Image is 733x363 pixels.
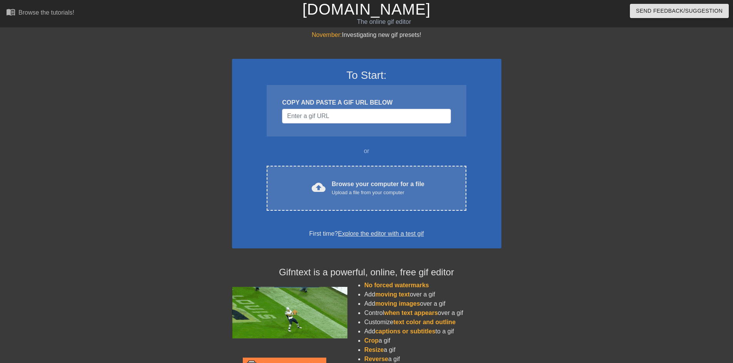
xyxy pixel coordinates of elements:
[393,319,456,325] span: text color and outline
[6,7,15,17] span: menu_book
[282,109,451,123] input: Username
[364,327,501,336] li: Add to a gif
[636,6,723,16] span: Send Feedback/Suggestion
[242,229,491,238] div: First time?
[375,300,420,307] span: moving images
[332,189,424,196] div: Upload a file from your computer
[364,346,384,353] span: Resize
[6,7,74,19] a: Browse the tutorials!
[364,318,501,327] li: Customize
[312,32,342,38] span: November:
[364,336,501,345] li: a gif
[242,69,491,82] h3: To Start:
[364,356,388,362] span: Reverse
[364,337,379,344] span: Crop
[364,345,501,355] li: a gif
[364,290,501,299] li: Add over a gif
[332,180,424,196] div: Browse your computer for a file
[252,147,481,156] div: or
[375,291,410,298] span: moving text
[384,310,438,316] span: when text appears
[232,287,347,338] img: football_small.gif
[364,299,501,308] li: Add over a gif
[302,1,431,18] a: [DOMAIN_NAME]
[232,30,501,40] div: Investigating new gif presets!
[338,230,424,237] a: Explore the editor with a test gif
[364,282,429,288] span: No forced watermarks
[375,328,435,335] span: captions or subtitles
[364,308,501,318] li: Control over a gif
[282,98,451,107] div: COPY AND PASTE A GIF URL BELOW
[630,4,729,18] button: Send Feedback/Suggestion
[232,267,501,278] h4: Gifntext is a powerful, online, free gif editor
[312,180,326,194] span: cloud_upload
[248,17,520,27] div: The online gif editor
[18,9,74,16] div: Browse the tutorials!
